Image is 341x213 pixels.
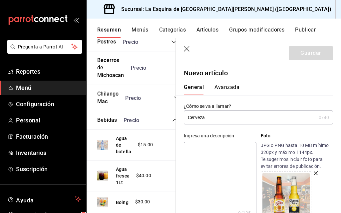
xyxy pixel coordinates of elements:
[196,27,218,38] button: Artículos
[7,40,82,54] button: Pregunta a Parrot AI
[117,117,160,123] div: Precio
[16,83,81,92] span: Menú
[261,132,333,139] p: Foto
[97,140,108,150] img: Preview
[174,95,179,101] button: collapse-category-row
[16,195,72,203] span: Ayuda
[16,165,81,174] span: Suscripción
[229,27,284,38] button: Grupos modificadores
[136,172,151,179] span: $40.00
[116,166,130,186] button: Agua fresca 1Lt
[119,95,161,101] div: Precio
[184,132,256,139] div: Ingresa una descripción
[171,39,176,44] button: collapse-category-row
[97,38,116,46] button: Postres
[184,84,204,95] button: General
[116,39,159,45] div: Precio
[97,197,108,207] img: Preview
[97,27,121,38] button: Resumen
[135,198,150,205] span: $30.00
[261,142,333,170] p: JPG o PNG hasta 10 MB mínimo 320px y máximo 1144px. Te sugerimos incluir foto para evitar errores...
[172,117,177,123] button: collapse-category-row
[132,27,148,38] button: Menús
[97,116,117,124] button: Bebidas
[16,132,81,141] span: Facturación
[16,67,81,76] span: Reportes
[5,48,82,55] a: Pregunta a Parrot AI
[116,5,331,13] h3: Sucursal: La Esquina de [GEOGRAPHIC_DATA][PERSON_NAME] ([GEOGRAPHIC_DATA])
[124,65,167,71] div: Precio
[138,141,153,148] span: $15.00
[97,57,124,80] button: Becerros de Michoacan
[97,90,119,106] button: Chilango Mac
[295,27,316,38] button: Publicar
[159,27,186,38] button: Categorías
[184,104,333,108] label: ¿Cómo se va a llamar?
[116,199,129,206] button: Boing
[214,84,239,95] button: Avanzada
[184,68,333,78] p: Nuevo artículo
[97,27,341,38] div: navigation tabs
[73,17,79,23] button: open_drawer_menu
[16,148,81,157] span: Inventarios
[16,116,81,125] span: Personal
[184,84,325,95] div: navigation tabs
[18,43,72,50] span: Pregunta a Parrot AI
[97,171,108,181] img: Preview
[319,114,329,121] div: 0 /40
[116,135,131,155] button: Agua de botella
[16,100,81,108] span: Configuración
